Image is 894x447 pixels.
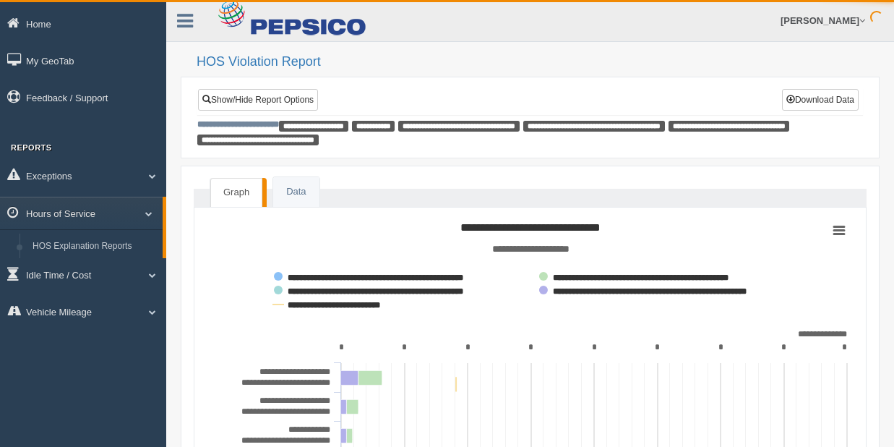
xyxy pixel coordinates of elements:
button: Download Data [782,89,859,111]
a: Data [273,177,319,207]
h2: HOS Violation Report [197,55,880,69]
a: Show/Hide Report Options [198,89,318,111]
a: HOS Explanation Reports [26,234,163,260]
a: Graph [210,178,262,207]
